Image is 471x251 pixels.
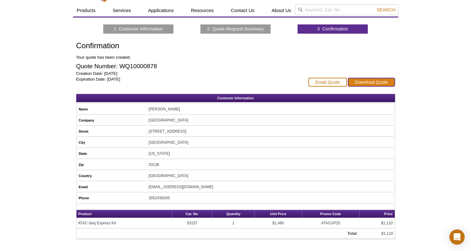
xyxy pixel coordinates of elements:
[317,26,348,32] a: 3 Confirmation
[79,140,145,145] h5: City
[449,229,465,245] div: Open Intercom Messenger
[147,182,394,192] td: [EMAIL_ADDRESS][DOMAIN_NAME]
[76,55,302,60] p: Your quote has been created.
[375,7,397,13] button: Search
[227,4,258,17] a: Contact Us
[79,106,145,112] h5: Name
[172,218,212,228] td: 53157
[187,4,218,17] a: Resources
[79,195,145,201] h5: Phone
[360,210,394,218] th: Price
[144,4,178,17] a: Applications
[295,4,398,15] input: Keyword, Cat. No.
[147,115,394,126] td: [GEOGRAPHIC_DATA]
[172,210,212,218] th: Cat. No.
[360,228,394,239] td: $1,110
[79,117,145,123] h5: Company
[308,78,347,87] a: Email Quote
[79,151,145,156] h5: State
[76,94,395,102] h2: Customer Information
[147,193,394,203] td: 3052438265
[147,171,394,181] td: [GEOGRAPHIC_DATA]
[255,210,302,218] th: Unit Price
[255,218,302,228] td: $1,480
[207,26,264,32] a: 2 Quote Request Summary
[348,78,395,87] a: Download Quote
[302,210,360,218] th: Promo Code
[268,4,295,17] a: About Us
[77,218,172,228] td: ATAC-Seq Express Kit
[114,26,163,32] a: 1 Customer Information
[76,71,302,82] p: Creation Date: [DATE] Expiration Date: [DATE]
[147,160,394,170] td: 33136
[79,162,145,168] h5: Zip
[147,137,394,148] td: [GEOGRAPHIC_DATA]
[212,218,255,228] td: 1
[76,42,302,51] h1: Confirmation
[79,129,145,134] h5: Street
[302,218,360,228] td: ATACUP25
[79,184,145,190] h5: Email
[212,210,255,218] th: Quantity
[109,4,135,17] a: Services
[76,63,302,69] h2: Quote Number: WQ10000878
[360,218,394,228] td: $1,110
[73,4,99,17] a: Products
[147,149,394,159] td: [US_STATE]
[147,104,394,115] td: [PERSON_NAME]
[77,210,172,218] th: Product
[377,7,395,12] span: Search
[79,173,145,179] h5: Country
[347,231,358,236] strong: Total:
[147,126,394,137] td: [STREET_ADDRESS]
